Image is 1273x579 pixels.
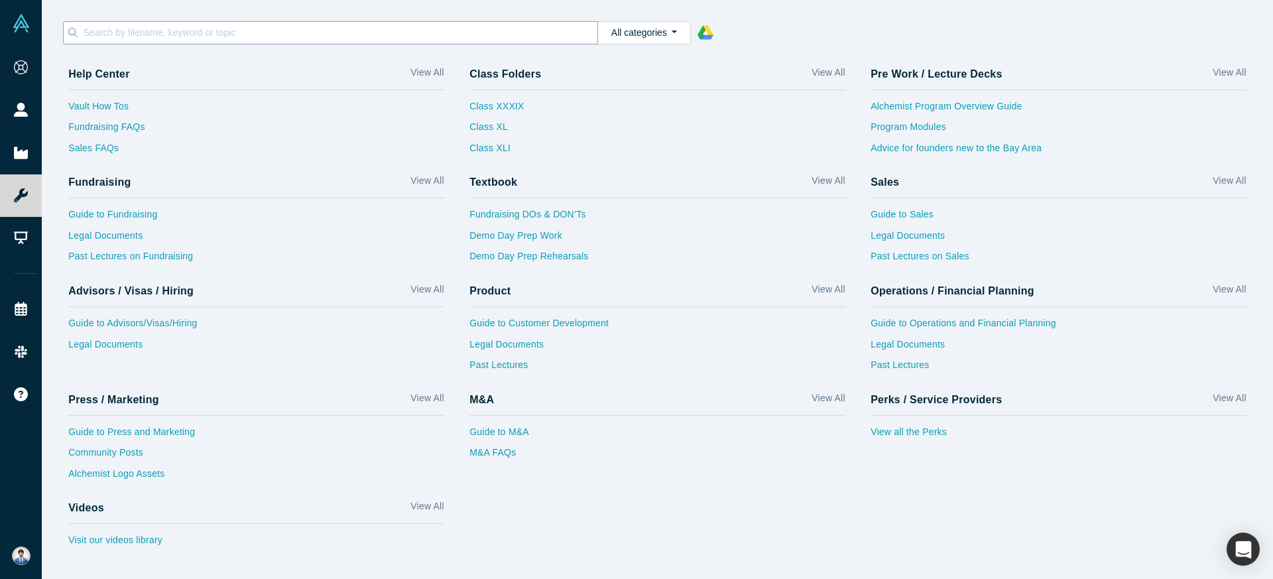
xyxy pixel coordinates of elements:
[68,467,444,488] a: Alchemist Logo Assets
[469,338,845,359] a: Legal Documents
[68,120,444,141] a: Fundraising FAQs
[1213,391,1246,411] a: View All
[82,24,597,41] input: Search by filename, keyword or topic
[469,285,511,297] h4: Product
[812,174,845,193] a: View All
[12,547,30,565] img: Tejasvin Srinivasan's Account
[871,358,1246,379] a: Past Lectures
[871,208,1246,229] a: Guide to Sales
[68,316,444,338] a: Guide to Advisors/Visas/Hiring
[812,66,845,85] a: View All
[469,446,845,467] a: M&A FAQs
[469,425,845,446] a: Guide to M&A
[469,176,517,188] h4: Textbook
[68,176,131,188] h4: Fundraising
[68,99,444,121] a: Vault How Tos
[68,208,444,229] a: Guide to Fundraising
[410,391,444,411] a: View All
[469,120,524,141] a: Class XL
[68,338,444,359] a: Legal Documents
[1213,283,1246,302] a: View All
[1213,66,1246,85] a: View All
[410,174,444,193] a: View All
[871,338,1246,359] a: Legal Documents
[871,285,1034,297] h4: Operations / Financial Planning
[871,393,1002,406] h4: Perks / Service Providers
[469,208,845,229] a: Fundraising DOs & DON’Ts
[410,66,444,85] a: View All
[1213,174,1246,193] a: View All
[68,229,444,250] a: Legal Documents
[469,68,541,80] h4: Class Folders
[68,393,159,406] h4: Press / Marketing
[410,283,444,302] a: View All
[12,14,30,32] img: Alchemist Vault Logo
[68,141,444,162] a: Sales FAQs
[871,425,1246,446] a: View all the Perks
[469,393,494,406] h4: M&A
[871,68,1002,80] h4: Pre Work / Lecture Decks
[469,249,845,271] a: Demo Day Prep Rehearsals
[871,316,1246,338] a: Guide to Operations and Financial Planning
[812,283,845,302] a: View All
[469,316,845,338] a: Guide to Customer Development
[597,21,691,44] button: All categories
[68,249,444,271] a: Past Lectures on Fundraising
[871,99,1246,121] a: Alchemist Program Overview Guide
[812,391,845,411] a: View All
[469,99,524,121] a: Class XXXIX
[871,249,1246,271] a: Past Lectures on Sales
[871,229,1246,250] a: Legal Documents
[469,141,524,162] a: Class XLI
[871,176,899,188] h4: Sales
[68,501,104,514] h4: Videos
[469,229,845,250] a: Demo Day Prep Work
[871,141,1246,162] a: Advice for founders new to the Bay Area
[68,533,444,554] a: Visit our videos library
[410,499,444,519] a: View All
[469,358,845,379] a: Past Lectures
[68,446,444,467] a: Community Posts
[68,285,194,297] h4: Advisors / Visas / Hiring
[871,120,1246,141] a: Program Modules
[68,425,444,446] a: Guide to Press and Marketing
[68,68,129,80] h4: Help Center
